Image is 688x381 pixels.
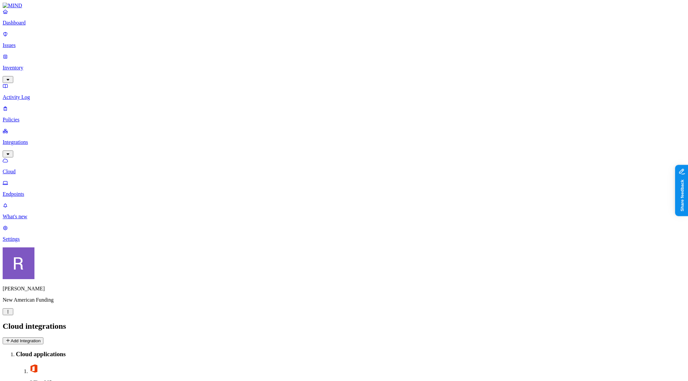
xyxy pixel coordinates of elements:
p: Endpoints [3,191,685,197]
a: What's new [3,202,685,220]
p: Inventory [3,65,685,71]
a: Integrations [3,128,685,156]
p: Settings [3,236,685,242]
a: Dashboard [3,9,685,26]
img: MIND [3,3,22,9]
a: Activity Log [3,83,685,100]
p: Policies [3,117,685,123]
p: [PERSON_NAME] [3,286,685,292]
a: Endpoints [3,180,685,197]
p: Issues [3,42,685,48]
h2: Cloud integrations [3,322,685,331]
button: Add Integration [3,337,43,344]
img: office-365 [29,364,38,373]
a: Settings [3,225,685,242]
a: Issues [3,31,685,48]
p: What's new [3,214,685,220]
p: New American Funding [3,297,685,303]
p: Integrations [3,139,685,145]
p: Activity Log [3,94,685,100]
a: Policies [3,106,685,123]
a: MIND [3,3,685,9]
a: Inventory [3,54,685,82]
p: Cloud [3,169,685,175]
a: Cloud [3,157,685,175]
p: Dashboard [3,20,685,26]
h3: Cloud applications [16,351,685,358]
img: Rich Thompson [3,247,34,279]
